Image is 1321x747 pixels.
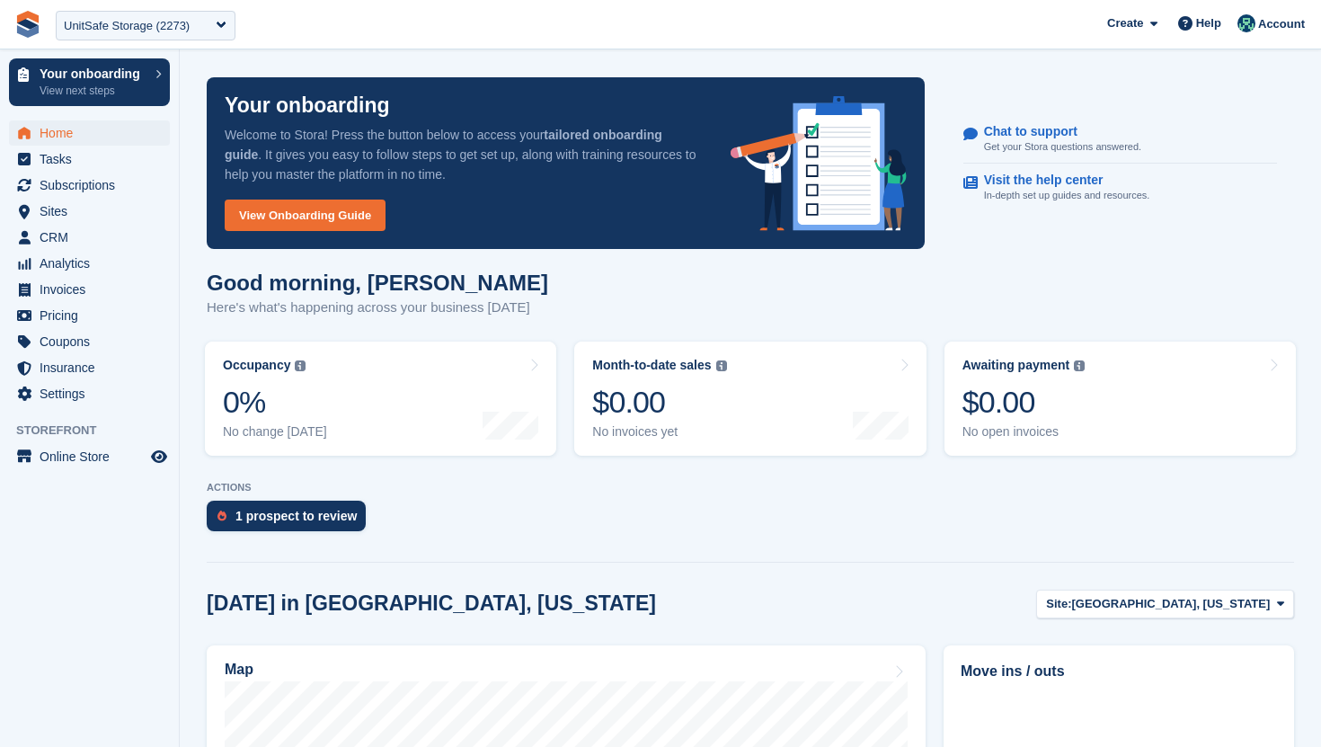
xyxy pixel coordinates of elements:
p: Your onboarding [40,67,146,80]
span: Sites [40,199,147,224]
a: menu [9,381,170,406]
span: Invoices [40,277,147,302]
span: Storefront [16,422,179,440]
a: menu [9,251,170,276]
div: $0.00 [962,384,1086,421]
span: Site: [1046,595,1071,613]
a: Month-to-date sales $0.00 No invoices yet [574,342,926,456]
div: 1 prospect to review [235,509,357,523]
h2: Map [225,662,253,678]
img: onboarding-info-6c161a55d2c0e0a8cae90662b2fe09162a5109e8cc188191df67fb4f79e88e88.svg [731,96,907,231]
span: Tasks [40,147,147,172]
a: menu [9,355,170,380]
a: View Onboarding Guide [225,200,386,231]
a: Your onboarding View next steps [9,58,170,106]
a: menu [9,199,170,224]
a: Occupancy 0% No change [DATE] [205,342,556,456]
a: Awaiting payment $0.00 No open invoices [944,342,1296,456]
img: prospect-51fa495bee0391a8d652442698ab0144808aea92771e9ea1ae160a38d050c398.svg [217,511,226,521]
button: Site: [GEOGRAPHIC_DATA], [US_STATE] [1036,590,1294,619]
a: menu [9,444,170,469]
span: Coupons [40,329,147,354]
img: icon-info-grey-7440780725fd019a000dd9b08b2336e03edf1995a4989e88bcd33f0948082b44.svg [1074,360,1085,371]
p: Here's what's happening across your business [DATE] [207,298,548,318]
p: Get your Stora questions answered. [984,139,1141,155]
span: Help [1196,14,1221,32]
p: Your onboarding [225,95,390,116]
p: Welcome to Stora! Press the button below to access your . It gives you easy to follow steps to ge... [225,125,702,184]
img: stora-icon-8386f47178a22dfd0bd8f6a31ec36ba5ce8667c1dd55bd0f319d3a0aa187defe.svg [14,11,41,38]
div: $0.00 [592,384,726,421]
span: [GEOGRAPHIC_DATA], [US_STATE] [1071,595,1270,613]
h1: Good morning, [PERSON_NAME] [207,271,548,295]
div: Month-to-date sales [592,358,711,373]
p: ACTIONS [207,482,1294,494]
p: Chat to support [984,124,1127,139]
div: 0% [223,384,327,421]
a: menu [9,225,170,250]
div: No change [DATE] [223,424,327,440]
h2: [DATE] in [GEOGRAPHIC_DATA], [US_STATE] [207,591,656,616]
a: Chat to support Get your Stora questions answered. [963,115,1277,165]
div: No invoices yet [592,424,726,440]
span: Settings [40,381,147,406]
div: UnitSafe Storage (2273) [64,17,190,35]
div: Awaiting payment [962,358,1070,373]
span: Create [1107,14,1143,32]
a: 1 prospect to review [207,501,375,540]
p: In-depth set up guides and resources. [984,188,1150,203]
a: menu [9,173,170,198]
a: menu [9,329,170,354]
span: Insurance [40,355,147,380]
span: Analytics [40,251,147,276]
a: menu [9,147,170,172]
p: View next steps [40,83,146,99]
img: icon-info-grey-7440780725fd019a000dd9b08b2336e03edf1995a4989e88bcd33f0948082b44.svg [716,360,727,371]
span: Account [1258,15,1305,33]
a: Preview store [148,446,170,467]
img: Jennifer Ofodile [1237,14,1255,32]
h2: Move ins / outs [961,661,1277,682]
img: icon-info-grey-7440780725fd019a000dd9b08b2336e03edf1995a4989e88bcd33f0948082b44.svg [295,360,306,371]
a: menu [9,120,170,146]
span: Home [40,120,147,146]
a: Visit the help center In-depth set up guides and resources. [963,164,1277,212]
span: Subscriptions [40,173,147,198]
a: menu [9,303,170,328]
div: No open invoices [962,424,1086,440]
div: Occupancy [223,358,290,373]
a: menu [9,277,170,302]
p: Visit the help center [984,173,1136,188]
span: CRM [40,225,147,250]
span: Pricing [40,303,147,328]
span: Online Store [40,444,147,469]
